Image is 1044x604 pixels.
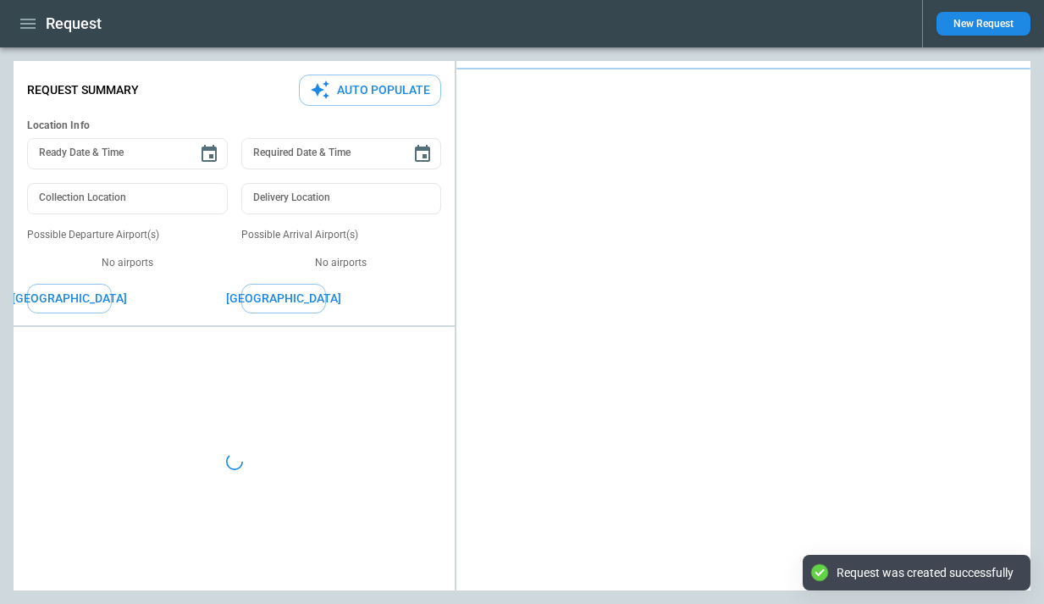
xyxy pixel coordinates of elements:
[192,137,226,171] button: Choose date
[27,284,112,313] button: [GEOGRAPHIC_DATA]
[936,12,1030,36] button: New Request
[241,228,442,242] p: Possible Arrival Airport(s)
[27,228,228,242] p: Possible Departure Airport(s)
[837,565,1014,580] div: Request was created successfully
[241,256,442,270] p: No airports
[46,14,102,34] h1: Request
[241,284,326,313] button: [GEOGRAPHIC_DATA]
[406,137,439,171] button: Choose date
[299,75,441,106] button: Auto Populate
[27,83,139,97] p: Request Summary
[27,119,441,132] h6: Location Info
[27,256,228,270] p: No airports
